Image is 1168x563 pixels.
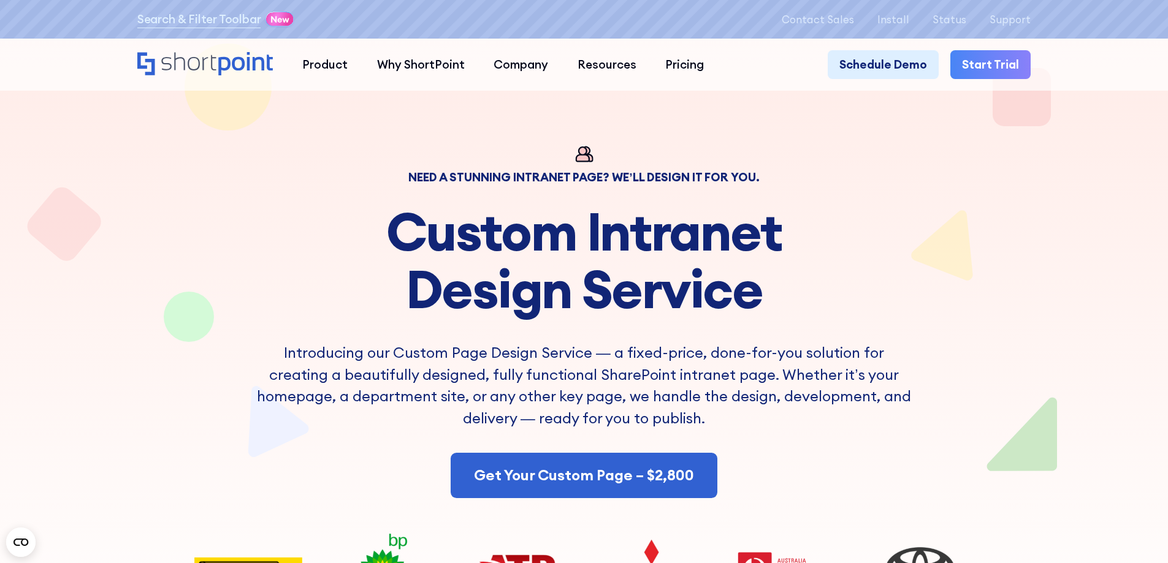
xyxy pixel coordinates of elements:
[256,203,913,319] h1: Custom Intranet Design Service
[6,527,36,557] button: Open CMP widget
[947,421,1168,563] div: Widget de chat
[651,50,719,80] a: Pricing
[137,10,261,28] a: Search & Filter Toolbar
[782,13,854,25] a: Contact Sales
[933,13,966,25] a: Status
[828,50,939,80] a: Schedule Demo
[877,13,909,25] a: Install
[451,453,717,498] a: Get Your Custom Page – $2,800
[288,50,362,80] a: Product
[256,172,913,183] div: Need a Stunning Intranet Page? We’ll Design It For You.
[665,56,704,74] div: Pricing
[990,13,1031,25] a: Support
[479,50,563,80] a: Company
[578,56,636,74] div: Resources
[947,421,1168,563] iframe: Chat Widget
[563,50,651,80] a: Resources
[256,342,913,429] p: Introducing our Custom Page Design Service — a fixed-price, done-for-you solution for creating a ...
[302,56,348,74] div: Product
[137,52,273,77] a: Home
[362,50,479,80] a: Why ShortPoint
[494,56,548,74] div: Company
[377,56,465,74] div: Why ShortPoint
[950,50,1031,80] a: Start Trial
